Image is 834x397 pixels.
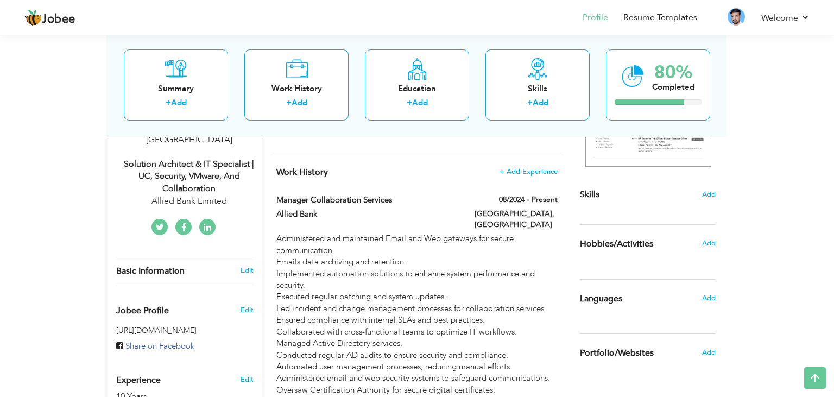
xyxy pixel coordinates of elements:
[623,11,697,24] a: Resume Templates
[116,326,254,335] h5: [URL][DOMAIN_NAME]
[116,195,262,207] div: Allied Bank Limited
[292,97,307,108] a: Add
[116,267,185,276] span: Basic Information
[241,305,254,315] span: Edit
[374,83,460,94] div: Education
[527,97,533,109] label: +
[702,348,716,357] span: Add
[286,97,292,109] label: +
[583,11,608,24] a: Profile
[276,167,558,178] h4: This helps to show the companies you have worked for.
[580,188,599,200] span: Skills
[580,349,654,358] span: Portfolio/Websites
[500,168,558,175] span: + Add Experience
[253,83,340,94] div: Work History
[132,83,219,94] div: Summary
[108,294,262,322] div: Enhance your career by creating a custom URL for your Jobee public profile.
[475,209,558,230] label: [GEOGRAPHIC_DATA], [GEOGRAPHIC_DATA]
[276,194,459,206] label: Manager Collaboration Services
[580,240,653,249] span: Hobbies/Activities
[702,293,716,303] span: Add
[533,97,548,108] a: Add
[116,158,262,196] div: Solution Architect & IT Specialist | UC, Security, VMware, and Collaboration
[580,279,716,318] div: Show your familiar languages.
[572,334,724,372] div: Share your links of online work
[412,97,428,108] a: Add
[24,9,75,27] a: Jobee
[171,97,187,108] a: Add
[702,238,716,248] span: Add
[652,81,694,92] div: Completed
[494,83,581,94] div: Skills
[116,306,169,316] span: Jobee Profile
[42,14,75,26] span: Jobee
[24,9,42,27] img: jobee.io
[276,166,328,178] span: Work History
[728,8,745,26] img: Profile Img
[166,97,171,109] label: +
[652,63,694,81] div: 80%
[116,376,161,386] span: Experience
[580,294,622,304] span: Languages
[407,97,412,109] label: +
[241,266,254,275] a: Edit
[241,375,254,385] a: Edit
[761,11,810,24] a: Welcome
[125,341,194,351] span: Share on Facebook
[499,194,558,205] label: 08/2024 - Present
[702,190,716,200] span: Add
[572,225,724,263] div: Share some of your professional and personal interests.
[276,209,459,220] label: Allied Bank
